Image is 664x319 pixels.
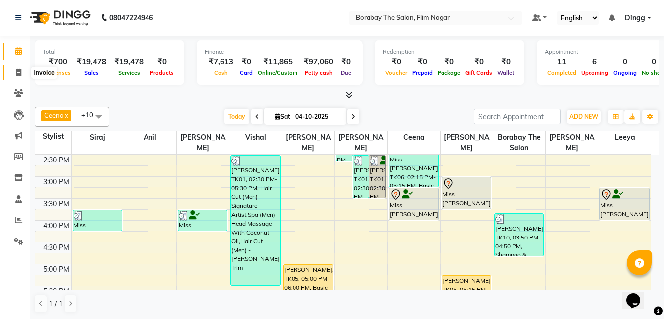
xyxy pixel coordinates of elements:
[41,242,71,253] div: 4:30 PM
[474,109,561,124] input: Search Appointment
[600,188,649,220] div: Miss [PERSON_NAME], TK08, 03:15 PM-04:00 PM, Gel Polish (Plain) hands
[545,56,579,68] div: 11
[388,131,440,144] span: Ceena
[383,69,410,76] span: Voucher
[300,56,337,68] div: ₹97,060
[116,69,143,76] span: Services
[335,131,387,154] span: [PERSON_NAME]
[369,156,385,198] div: [PERSON_NAME], TK01, 02:30 PM-03:30 PM, Basic Pedicure
[569,113,598,120] span: ADD NEW
[495,69,516,76] span: Wallet
[25,4,93,32] img: logo
[383,56,410,68] div: ₹0
[31,67,57,79] div: Invoice
[41,199,71,209] div: 3:30 PM
[237,69,255,76] span: Card
[293,109,342,124] input: 2025-10-04
[82,69,101,76] span: Sales
[442,276,491,307] div: [PERSON_NAME], TK05, 05:15 PM-06:00 PM, Gel Polish (Plain) hands
[611,69,639,76] span: Ongoing
[177,131,229,154] span: [PERSON_NAME]
[41,177,71,187] div: 3:00 PM
[64,111,68,119] a: x
[205,48,355,56] div: Finance
[611,56,639,68] div: 0
[124,131,176,144] span: Anil
[41,221,71,231] div: 4:00 PM
[43,48,176,56] div: Total
[148,56,176,68] div: ₹0
[81,111,101,119] span: +10
[212,69,230,76] span: Cash
[493,131,545,154] span: Borabay the salon
[495,214,544,256] div: [PERSON_NAME], TK10, 03:50 PM-04:50 PM, Shampoo & Conditionor (Women) - Shampoo And Conditioner
[41,264,71,275] div: 5:00 PM
[282,131,334,154] span: [PERSON_NAME]
[463,56,495,68] div: ₹0
[337,56,355,68] div: ₹0
[598,131,651,144] span: Leeya
[229,131,282,144] span: Vishal
[442,177,491,209] div: Miss [PERSON_NAME], TK08, 03:00 PM-03:45 PM, Gel Polish (Plain) hands
[231,156,280,285] div: [PERSON_NAME], TK01, 02:30 PM-05:30 PM, Hair Cut (Men) - Signature Artist,Spa (Men) - Head Massag...
[284,265,333,307] div: [PERSON_NAME], TK05, 05:00 PM-06:00 PM, Basic Pedicure
[546,131,598,154] span: [PERSON_NAME]
[109,4,153,32] b: 08047224946
[353,156,369,198] div: [PERSON_NAME], TK01, 02:30 PM-03:30 PM, Mintree- pedicure
[495,56,516,68] div: ₹0
[41,286,71,297] div: 5:30 PM
[625,13,645,23] span: Dingg
[237,56,255,68] div: ₹0
[72,131,124,144] span: Siraj
[41,155,71,165] div: 2:30 PM
[302,69,335,76] span: Petty cash
[44,111,64,119] span: Ceena
[579,69,611,76] span: Upcoming
[410,56,435,68] div: ₹0
[73,210,122,231] div: Miss [PERSON_NAME], TK09, 03:45 PM-04:15 PM, Massage (Women) - Head Massage With Coconut Oil
[255,56,300,68] div: ₹11,865
[35,131,71,142] div: Stylist
[567,110,601,124] button: ADD NEW
[435,69,463,76] span: Package
[148,69,176,76] span: Products
[389,145,439,187] div: Miss [PERSON_NAME], TK06, 02:15 PM-03:15 PM, Basic Manicure
[224,109,249,124] span: Today
[545,69,579,76] span: Completed
[383,48,516,56] div: Redemption
[178,210,227,231] div: Miss [PERSON_NAME], TK09, 03:45 PM-04:15 PM, Massage (Women) - Head Massage With Coconut Oil
[441,131,493,154] span: [PERSON_NAME]
[73,56,110,68] div: ₹19,478
[255,69,300,76] span: Online/Custom
[410,69,435,76] span: Prepaid
[272,113,293,120] span: Sat
[338,69,354,76] span: Due
[435,56,463,68] div: ₹0
[110,56,148,68] div: ₹19,478
[579,56,611,68] div: 6
[49,299,63,309] span: 1 / 1
[622,279,654,309] iframe: chat widget
[43,56,73,68] div: ₹700
[389,188,439,220] div: Miss [PERSON_NAME], TK08, 03:15 PM-04:00 PM, Gel Polish (Plain) hands
[205,56,237,68] div: ₹7,613
[463,69,495,76] span: Gift Cards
